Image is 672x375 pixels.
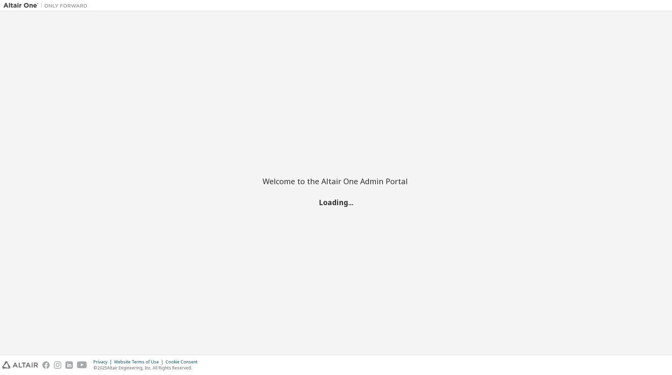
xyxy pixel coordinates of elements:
img: youtube.svg [77,361,87,369]
img: facebook.svg [42,361,50,369]
img: altair_logo.svg [2,361,38,369]
p: © 2025 Altair Engineering, Inc. All Rights Reserved. [93,365,202,371]
img: instagram.svg [54,361,61,369]
img: Altair One [3,2,91,9]
h2: Welcome to the Altair One Admin Portal [262,176,409,186]
img: linkedin.svg [65,361,73,369]
h2: Loading... [262,197,409,207]
div: Cookie Consent [166,359,202,365]
div: Privacy [93,359,114,365]
div: Website Terms of Use [114,359,166,365]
